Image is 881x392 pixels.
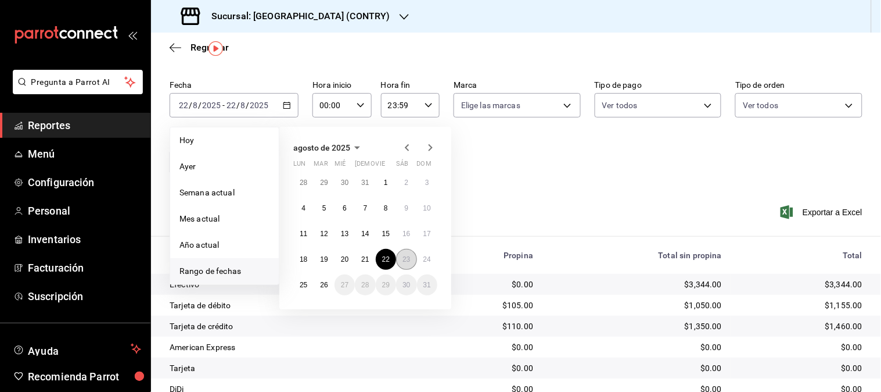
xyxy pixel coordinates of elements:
[783,205,862,219] button: Exportar a Excel
[404,204,408,212] abbr: 9 de agosto de 2025
[376,249,396,270] button: 22 de agosto de 2025
[189,101,192,110] span: /
[602,99,638,111] span: Ver todos
[355,249,375,270] button: 21 de agosto de 2025
[417,249,437,270] button: 24 de agosto de 2025
[417,223,437,244] button: 17 de agosto de 2025
[179,134,269,147] span: Hoy
[361,179,369,187] abbr: 31 de julio de 2025
[396,275,416,295] button: 30 de agosto de 2025
[740,279,862,290] div: $3,344.00
[341,281,348,289] abbr: 27 de agosto de 2025
[438,362,533,374] div: $0.00
[300,281,307,289] abbr: 25 de agosto de 2025
[361,281,369,289] abbr: 28 de agosto de 2025
[320,179,328,187] abbr: 29 de julio de 2025
[179,213,269,225] span: Mes actual
[355,172,375,193] button: 31 de julio de 2025
[438,341,533,353] div: $0.00
[364,204,368,212] abbr: 7 de agosto de 2025
[417,275,437,295] button: 31 de agosto de 2025
[438,320,533,332] div: $110.00
[740,251,862,260] div: Total
[208,41,223,56] img: Tooltip marker
[361,230,369,238] abbr: 14 de agosto de 2025
[28,231,141,247] span: Inventarios
[320,230,328,238] abbr: 12 de agosto de 2025
[376,160,385,172] abbr: viernes
[341,230,348,238] abbr: 13 de agosto de 2025
[552,300,722,311] div: $1,050.00
[552,279,722,290] div: $3,344.00
[396,172,416,193] button: 2 de agosto de 2025
[301,204,305,212] abbr: 4 de agosto de 2025
[293,141,364,155] button: agosto de 2025
[740,300,862,311] div: $1,155.00
[28,174,141,190] span: Configuración
[293,249,314,270] button: 18 de agosto de 2025
[198,101,202,110] span: /
[355,275,375,295] button: 28 de agosto de 2025
[341,255,348,263] abbr: 20 de agosto de 2025
[417,172,437,193] button: 3 de agosto de 2025
[404,179,408,187] abbr: 2 de agosto de 2025
[382,255,390,263] abbr: 22 de agosto de 2025
[179,187,269,199] span: Semana actual
[740,341,862,353] div: $0.00
[423,255,431,263] abbr: 24 de agosto de 2025
[300,179,307,187] abbr: 28 de julio de 2025
[28,342,126,356] span: Ayuda
[190,42,229,53] span: Regresar
[396,198,416,219] button: 9 de agosto de 2025
[202,101,221,110] input: ----
[28,369,141,384] span: Recomienda Parrot
[382,230,390,238] abbr: 15 de agosto de 2025
[402,230,410,238] abbr: 16 de agosto de 2025
[423,204,431,212] abbr: 10 de agosto de 2025
[740,362,862,374] div: $0.00
[425,179,429,187] abbr: 3 de agosto de 2025
[222,101,225,110] span: -
[402,255,410,263] abbr: 23 de agosto de 2025
[423,230,431,238] abbr: 17 de agosto de 2025
[384,179,388,187] abbr: 1 de agosto de 2025
[341,179,348,187] abbr: 30 de julio de 2025
[314,249,334,270] button: 19 de agosto de 2025
[552,320,722,332] div: $1,350.00
[293,160,305,172] abbr: lunes
[402,281,410,289] abbr: 30 de agosto de 2025
[28,203,141,219] span: Personal
[28,117,141,133] span: Reportes
[461,99,520,111] span: Elige las marcas
[170,300,420,311] div: Tarjeta de débito
[300,230,307,238] abbr: 11 de agosto de 2025
[28,260,141,276] span: Facturación
[423,281,431,289] abbr: 31 de agosto de 2025
[335,172,355,193] button: 30 de julio de 2025
[192,101,198,110] input: --
[31,76,125,88] span: Pregunta a Parrot AI
[384,204,388,212] abbr: 8 de agosto de 2025
[454,81,581,90] label: Marca
[202,9,390,23] h3: Sucursal: [GEOGRAPHIC_DATA] (CONTRY)
[335,275,355,295] button: 27 de agosto de 2025
[240,101,246,110] input: --
[740,320,862,332] div: $1,460.00
[293,172,314,193] button: 28 de julio de 2025
[396,223,416,244] button: 16 de agosto de 2025
[343,204,347,212] abbr: 6 de agosto de 2025
[314,275,334,295] button: 26 de agosto de 2025
[178,101,189,110] input: --
[128,30,137,40] button: open_drawer_menu
[595,81,722,90] label: Tipo de pago
[314,172,334,193] button: 29 de julio de 2025
[355,223,375,244] button: 14 de agosto de 2025
[28,146,141,162] span: Menú
[361,255,369,263] abbr: 21 de agosto de 2025
[170,341,420,353] div: American Express
[293,223,314,244] button: 11 de agosto de 2025
[735,81,862,90] label: Tipo de orden
[250,101,269,110] input: ----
